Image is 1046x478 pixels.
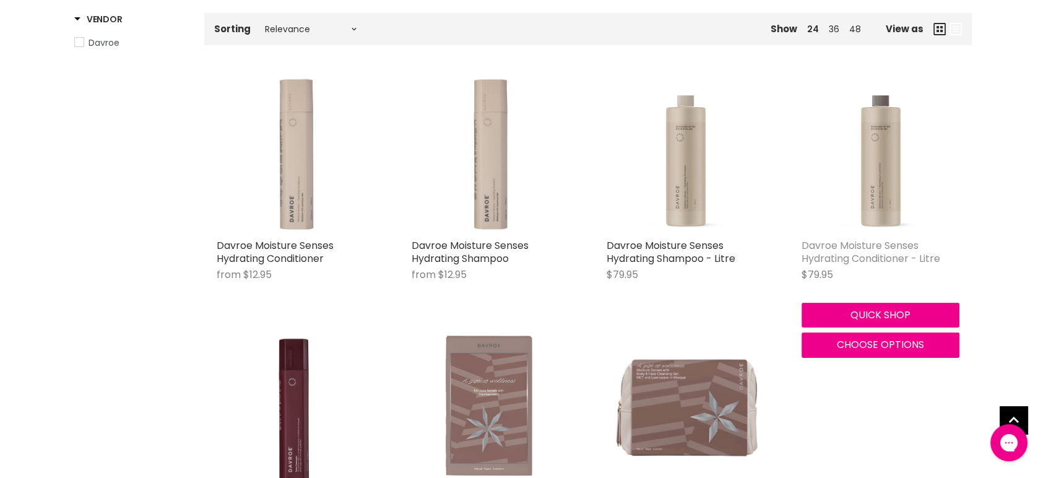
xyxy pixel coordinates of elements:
[438,267,467,282] span: $12.95
[837,337,924,352] span: Choose options
[886,24,923,34] span: View as
[412,238,529,266] a: Davroe Moisture Senses Hydrating Shampoo
[217,238,334,266] a: Davroe Moisture Senses Hydrating Conditioner
[802,238,940,266] a: Davroe Moisture Senses Hydrating Conditioner - Litre
[607,238,735,266] a: Davroe Moisture Senses Hydrating Shampoo - Litre
[412,75,569,233] img: Davroe Moisture Senses Hydrating Shampoo
[607,75,764,233] img: Davroe Moisture Senses Hydrating Shampoo - Litre
[74,36,189,50] a: Davroe
[802,332,959,357] button: Choose options
[771,22,797,35] span: Show
[607,340,764,478] img: Davroe Moisture Travel Pack
[74,13,122,25] h3: Vendor
[217,267,241,282] span: from
[807,23,819,35] a: 24
[802,267,833,282] span: $79.95
[829,23,839,35] a: 36
[214,24,251,34] label: Sorting
[984,420,1034,466] iframe: Gorgias live chat messenger
[607,267,638,282] span: $79.95
[802,75,959,233] img: Davroe Moisture Senses Hydrating Conditioner - Litre
[849,23,861,35] a: 48
[89,37,119,49] span: Davroe
[217,75,374,233] img: Davroe Moisture Senses Hydrating Conditioner
[802,303,959,328] button: Quick shop
[412,267,436,282] span: from
[243,267,272,282] span: $12.95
